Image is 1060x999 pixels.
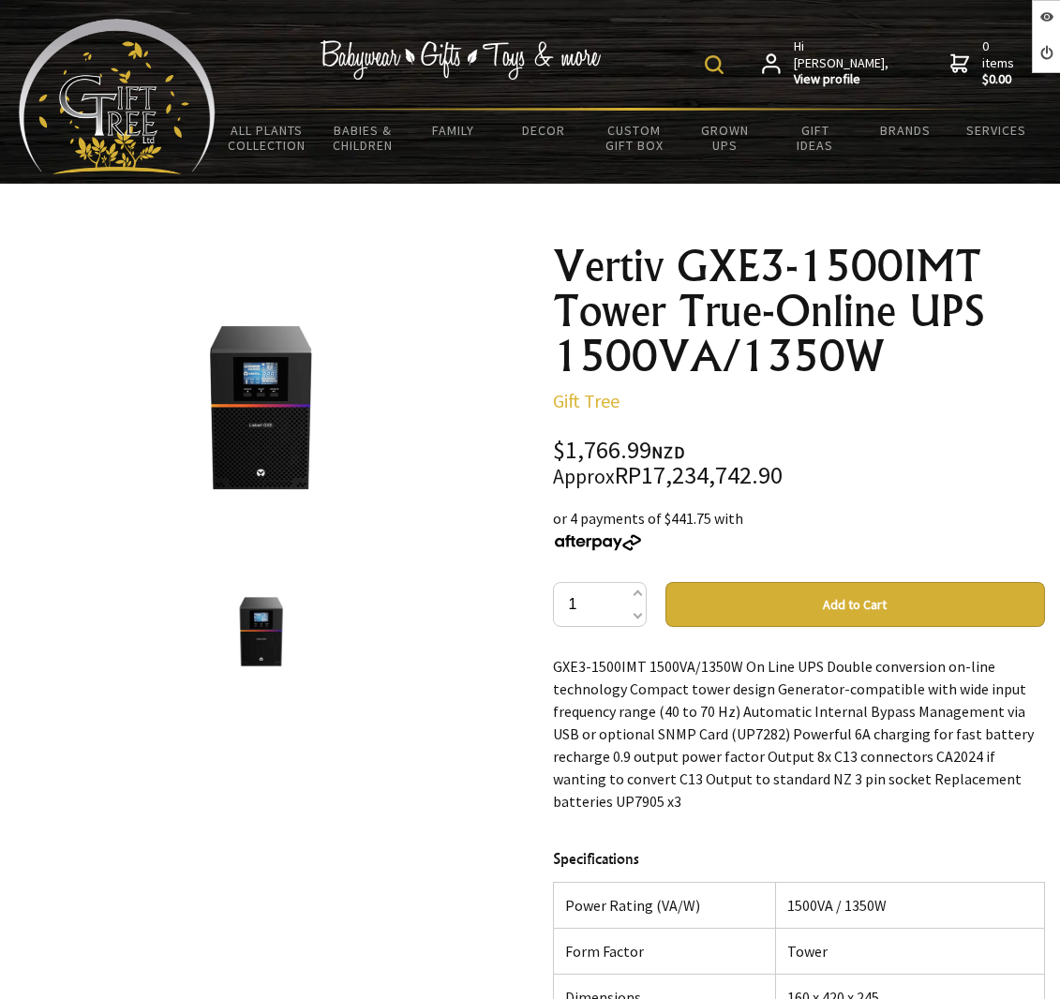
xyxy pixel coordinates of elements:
div: or 4 payments of $441.75 with [553,507,1046,552]
h4: Specifications [553,847,1046,871]
td: Form Factor [553,929,776,975]
strong: $0.00 [982,71,1018,88]
a: Babies & Children [318,111,409,165]
strong: View profile [794,71,890,88]
a: Family [409,111,500,150]
a: All Plants Collection [216,111,318,165]
a: Decor [499,111,590,150]
a: Gift Ideas [770,111,861,165]
a: Hi [PERSON_NAME],View profile [762,38,890,88]
span: NZD [651,441,685,463]
small: Approx [553,464,615,489]
img: product search [705,55,724,74]
a: Brands [860,111,951,150]
img: Babywear - Gifts - Toys & more [320,40,601,80]
img: Vertiv GXE3-1500IMT Tower True-Online UPS 1500VA/1350W [226,596,297,667]
td: 1500VA / 1350W [776,883,1045,929]
button: Add to Cart [665,582,1046,627]
a: Gift Tree [553,389,620,412]
img: Babyware - Gifts - Toys and more... [19,19,216,174]
div: $1,766.99 RP17,234,742.90 [553,439,1046,488]
td: Power Rating (VA/W) [553,883,776,929]
span: 0 items [982,37,1018,88]
span: Hi [PERSON_NAME], [794,38,890,88]
a: Services [951,111,1042,150]
img: Afterpay [553,534,643,551]
img: Vertiv GXE3-1500IMT Tower True-Online UPS 1500VA/1350W [177,323,346,492]
h1: Vertiv GXE3-1500IMT Tower True-Online UPS 1500VA/1350W [553,244,1046,379]
td: Tower [776,929,1045,975]
a: 0 items$0.00 [950,38,1018,88]
a: Custom Gift Box [590,111,680,165]
a: Grown Ups [679,111,770,165]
